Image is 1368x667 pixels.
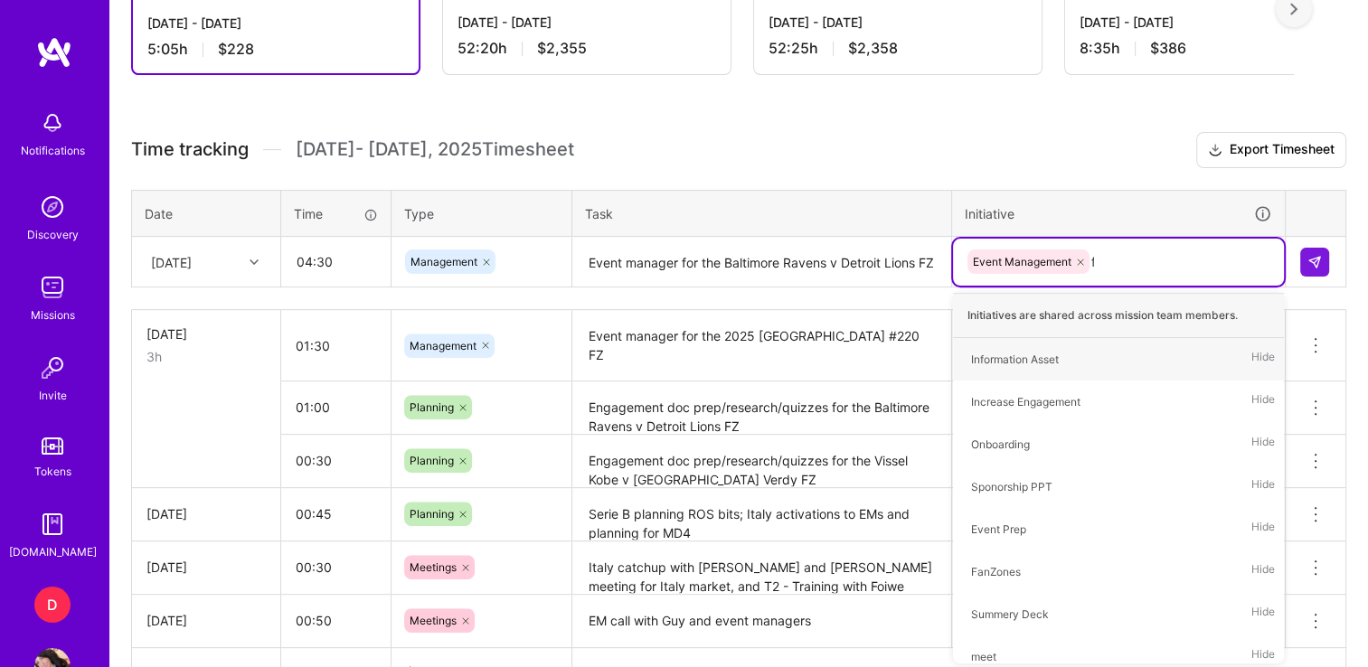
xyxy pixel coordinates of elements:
div: Invite [39,386,67,405]
div: [DATE] [146,324,266,343]
div: 52:20 h [458,39,716,58]
textarea: Serie B planning ROS bits; Italy activations to EMs and planning for MD4 [574,490,949,540]
th: Task [572,190,952,237]
div: meet [971,647,996,666]
input: HH:MM [281,322,391,370]
div: Increase Engagement [971,392,1080,411]
div: Sponorship PPT [971,477,1052,496]
span: Hide [1251,474,1275,499]
input: HH:MM [282,238,390,286]
div: [DOMAIN_NAME] [9,542,97,561]
img: Submit [1307,255,1322,269]
span: Hide [1251,602,1275,626]
span: Time tracking [131,138,249,161]
div: Notifications [21,141,85,160]
span: Management [410,255,477,268]
span: Hide [1251,517,1275,541]
span: Event Management [973,255,1071,268]
textarea: Engagement doc prep/research/quizzes for the Vissel Kobe v [GEOGRAPHIC_DATA] Verdy FZ [574,437,949,486]
textarea: EM call with Guy and event managers [574,597,949,646]
img: teamwork [34,269,71,305]
div: 52:25 h [769,39,1027,58]
a: D [30,587,75,623]
img: bell [34,105,71,141]
div: 3h [146,347,266,366]
div: Initiatives are shared across mission team members. [953,293,1284,338]
div: [DATE] - [DATE] [1080,13,1338,32]
span: Meetings [410,560,457,574]
span: Meetings [410,614,457,627]
span: $2,355 [537,39,587,58]
div: Summery Deck [971,605,1049,624]
div: [DATE] [151,252,192,271]
div: Information Asset [971,350,1059,369]
span: $2,358 [848,39,898,58]
img: Invite [34,350,71,386]
div: [DATE] [146,504,266,523]
img: logo [36,36,72,69]
div: Missions [31,305,75,324]
i: icon Chevron [250,258,259,267]
div: D [34,587,71,623]
span: $228 [218,40,254,59]
input: HH:MM [281,383,391,431]
i: icon Download [1208,141,1222,160]
div: Discovery [27,225,79,244]
div: [DATE] - [DATE] [769,13,1027,32]
span: Planning [410,507,454,521]
span: Planning [410,400,454,414]
span: Hide [1251,390,1275,414]
div: Initiative [965,203,1272,224]
textarea: Engagement doc prep/research/quizzes for the Baltimore Ravens v Detroit Lions FZ [574,383,949,433]
span: $386 [1150,39,1186,58]
input: HH:MM [281,543,391,591]
textarea: Italy catchup with [PERSON_NAME] and [PERSON_NAME] meeting for Italy market, and T2 - Training wi... [574,543,949,593]
th: Type [392,190,572,237]
div: [DATE] - [DATE] [147,14,404,33]
img: discovery [34,189,71,225]
th: Date [132,190,281,237]
div: [DATE] - [DATE] [458,13,716,32]
img: tokens [42,437,63,455]
span: Management [410,339,476,352]
div: 5:05 h [147,40,404,59]
textarea: Event manager for the Baltimore Ravens v Detroit Lions FZ [574,239,949,287]
span: [DATE] - [DATE] , 2025 Timesheet [296,138,574,161]
span: Hide [1251,559,1275,584]
div: Time [294,204,378,223]
span: Planning [410,454,454,467]
div: null [1300,248,1331,277]
div: Tokens [34,462,71,481]
span: Hide [1251,432,1275,456]
input: HH:MM [281,490,391,538]
div: [DATE] [146,558,266,577]
div: [DATE] [146,611,266,630]
div: Event Prep [971,520,1026,539]
div: FanZones [971,562,1021,581]
img: right [1290,3,1297,15]
textarea: Event manager for the 2025 [GEOGRAPHIC_DATA] #220 FZ [574,312,949,380]
input: HH:MM [281,437,391,484]
div: Onboarding [971,435,1030,454]
span: Hide [1251,347,1275,371]
button: Export Timesheet [1196,132,1346,168]
img: guide book [34,506,71,542]
input: HH:MM [281,597,391,644]
div: 8:35 h [1080,39,1338,58]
